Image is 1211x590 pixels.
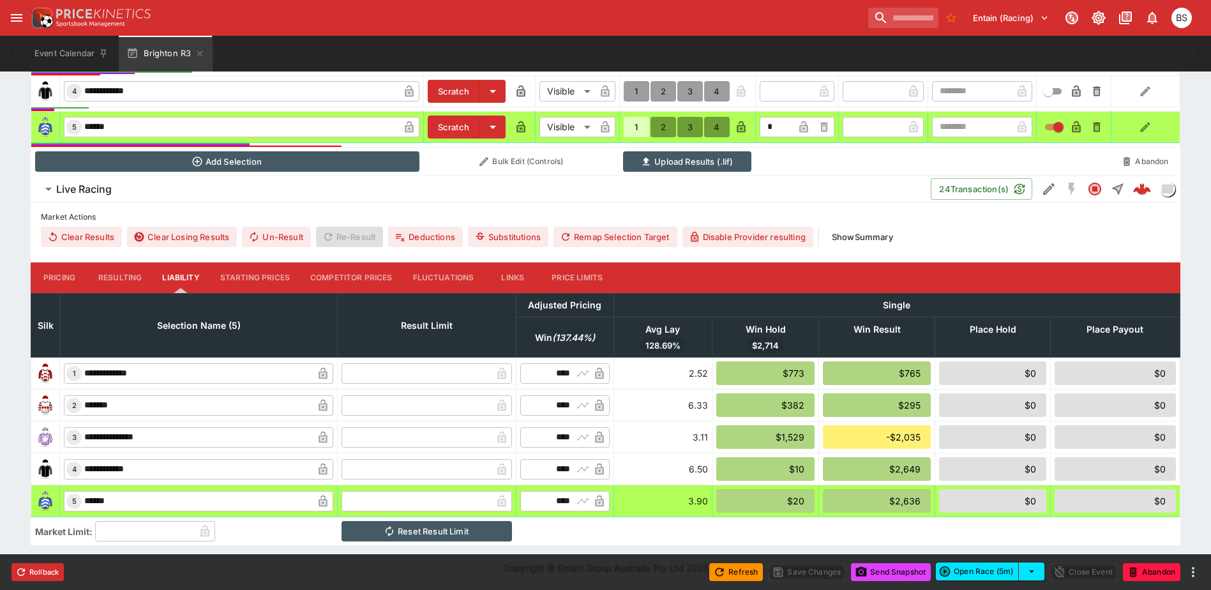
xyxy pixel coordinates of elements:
div: Brendan Scoble [1171,8,1192,28]
button: select merge strategy [1019,563,1044,580]
span: $2,714 [747,340,784,352]
button: Add Selection [35,151,420,172]
img: runner 1 [35,363,56,384]
div: 3.11 [618,430,708,444]
th: Result Limit [338,293,516,357]
div: $0 [939,361,1046,385]
div: 6.50 [618,462,708,476]
button: Connected to PK [1060,6,1083,29]
img: runner 4 [35,81,56,102]
button: Fluctuations [403,262,485,293]
span: Mark an event as closed and abandoned. [1123,564,1180,577]
button: 1 [624,117,649,137]
button: Liability [152,262,209,293]
div: $1,529 [716,425,815,449]
button: 4 [704,81,730,102]
span: Avg Lay [631,322,694,337]
div: $382 [716,393,815,417]
div: liveracing [1160,181,1175,197]
div: split button [936,563,1044,580]
img: logo-cerberus--red.svg [1133,180,1151,198]
button: Abandon [1115,151,1176,172]
button: Starting Prices [210,262,300,293]
img: PriceKinetics Logo [28,5,54,31]
div: $2,636 [823,489,931,513]
span: Place Payout [1072,322,1157,337]
button: 3 [677,117,703,137]
button: Scratch [428,116,480,139]
div: $10 [716,457,815,481]
button: Rollback [11,563,64,581]
button: 1 [624,81,649,102]
div: $0 [939,489,1046,513]
div: $765 [823,361,931,385]
button: Refresh [709,563,763,581]
button: Documentation [1114,6,1137,29]
div: $0 [1055,457,1176,481]
span: 5 [70,123,79,132]
th: Single [613,293,1180,317]
div: $773 [716,361,815,385]
div: $295 [823,393,931,417]
img: runner 5 [35,117,56,137]
div: $0 [939,457,1046,481]
button: 2 [651,81,676,102]
div: 2.52 [618,367,708,380]
span: 1 [70,369,79,378]
h3: Market Limit: [35,525,93,538]
button: Live Racing [31,176,931,202]
button: Event Calendar [27,36,116,72]
img: runner 4 [35,459,56,480]
label: Market Actions [41,208,1170,227]
img: runner 2 [35,395,56,416]
div: Visible [539,81,595,102]
button: Brendan Scoble [1168,4,1196,32]
button: Price Limits [541,262,613,293]
button: Abandon [1123,563,1180,581]
button: SGM Disabled [1060,178,1083,200]
button: ShowSummary [824,227,901,247]
div: $0 [939,425,1046,449]
em: ( 137.44 %) [552,330,595,345]
button: Straight [1106,178,1129,200]
button: 4 [704,117,730,137]
img: PriceKinetics [56,9,151,19]
button: Upload Results (.lif) [623,151,751,172]
button: Links [484,262,541,293]
span: 128.69% [640,340,686,352]
button: Remap Selection Target [553,227,677,247]
span: Win Hold [732,322,800,337]
div: $0 [939,393,1046,417]
div: $0 [1055,489,1176,513]
img: runner 3 [35,427,56,448]
button: Pricing [31,262,88,293]
button: No Bookmarks [941,8,961,28]
button: 2 [651,117,676,137]
button: Un-Result [242,227,310,247]
button: Scratch [428,80,480,103]
div: 6.33 [618,398,708,412]
svg: Closed [1087,181,1102,197]
th: Silk [31,293,60,357]
button: Substitutions [468,227,548,247]
button: Reset Result Limit [342,521,513,541]
span: 2 [70,401,79,410]
div: $20 [716,489,815,513]
button: Disable Provider resulting [682,227,813,247]
button: Deductions [388,227,463,247]
button: Clear Losing Results [127,227,237,247]
span: Selection Name (5) [143,318,255,333]
button: Toggle light/dark mode [1087,6,1110,29]
button: Brighton R3 [119,36,213,72]
span: 5 [70,497,79,506]
img: liveracing [1161,182,1175,196]
div: $0 [1055,393,1176,417]
img: Sportsbook Management [56,21,125,27]
button: Clear Results [41,227,122,247]
span: Win(137.44%) [521,330,609,345]
span: 3 [70,433,79,442]
button: Resulting [88,262,152,293]
div: $0 [1055,361,1176,385]
span: 4 [70,465,79,474]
